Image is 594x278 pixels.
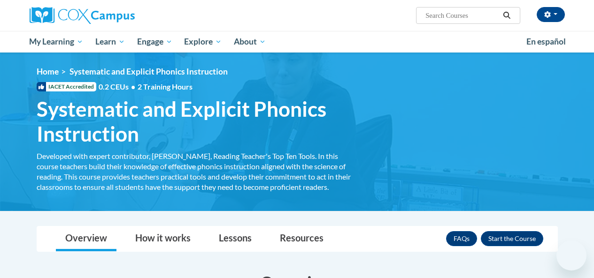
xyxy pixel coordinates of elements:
[89,31,131,53] a: Learn
[520,32,572,52] a: En español
[131,31,178,53] a: Engage
[69,67,228,76] span: Systematic and Explicit Phonics Instruction
[537,7,565,22] button: Account Settings
[30,7,135,24] img: Cox Campus
[37,67,59,76] a: Home
[30,7,199,24] a: Cox Campus
[234,36,266,47] span: About
[424,10,500,21] input: Search Courses
[526,37,566,46] span: En español
[99,82,193,92] span: 0.2 CEUs
[131,82,135,91] span: •
[138,82,193,91] span: 2 Training Hours
[37,82,96,91] span: IACET Accredited
[446,231,477,246] a: FAQs
[29,36,83,47] span: My Learning
[178,31,228,53] a: Explore
[95,36,125,47] span: Learn
[270,226,333,251] a: Resources
[481,231,543,246] button: Enroll
[209,226,261,251] a: Lessons
[23,31,572,53] div: Main menu
[228,31,272,53] a: About
[37,97,361,146] span: Systematic and Explicit Phonics Instruction
[556,240,586,270] iframe: Button to launch messaging window
[500,10,514,21] button: Search
[37,151,361,192] div: Developed with expert contributor, [PERSON_NAME], Reading Teacher's Top Ten Tools. In this course...
[126,226,200,251] a: How it works
[23,31,90,53] a: My Learning
[137,36,172,47] span: Engage
[56,226,116,251] a: Overview
[184,36,222,47] span: Explore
